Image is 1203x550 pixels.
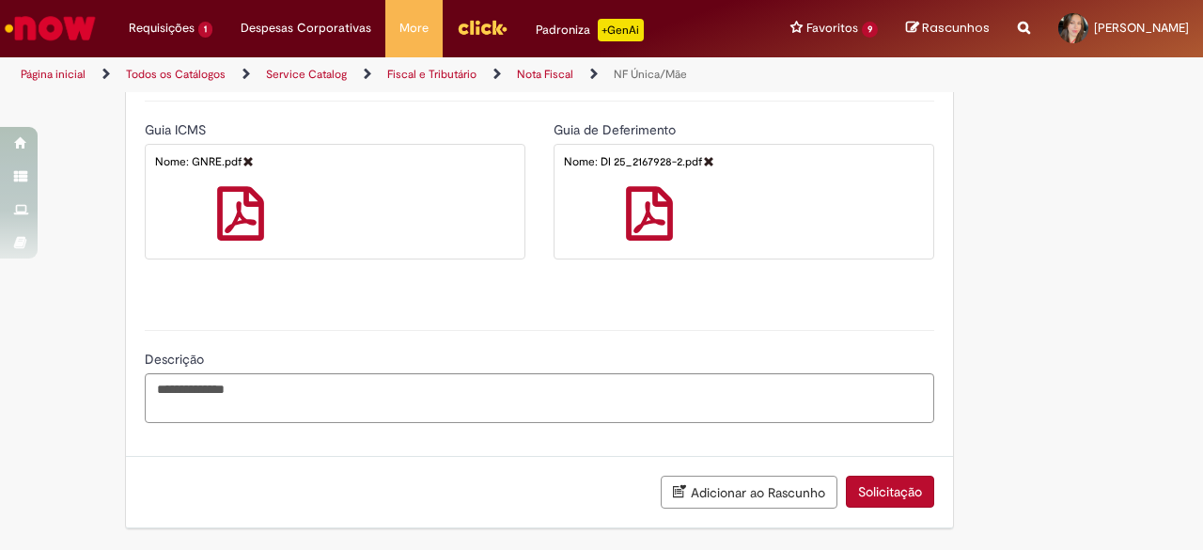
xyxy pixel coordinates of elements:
span: Descrição [145,351,208,368]
a: NF Única/Mãe [614,67,687,82]
span: Guia ICMS [145,121,210,138]
button: Adicionar ao Rascunho [661,476,837,509]
span: 9 [862,22,878,38]
a: Página inicial [21,67,86,82]
span: 1 [198,22,212,38]
span: Requisições [129,19,195,38]
a: Service Catalog [266,67,347,82]
div: Nome: GNRE.pdf [150,154,520,177]
span: Rascunhos [922,19,990,37]
a: Delete [703,155,714,167]
img: ServiceNow [2,9,99,47]
span: Despesas Corporativas [241,19,371,38]
a: Nota Fiscal [517,67,573,82]
ul: Trilhas de página [14,57,788,92]
span: Guia de Deferimento [554,121,680,138]
button: Solicitação [846,476,934,508]
div: Padroniza [536,19,644,41]
div: Nome: DI 25_2167928-2.pdf [559,154,929,177]
a: Delete [242,155,254,167]
img: click_logo_yellow_360x200.png [457,13,508,41]
a: Rascunhos [906,20,990,38]
a: Fiscal e Tributário [387,67,477,82]
span: More [399,19,429,38]
textarea: Descrição [145,373,934,423]
span: Favoritos [806,19,858,38]
a: Todos os Catálogos [126,67,226,82]
p: +GenAi [598,19,644,41]
span: [PERSON_NAME] [1094,20,1189,36]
